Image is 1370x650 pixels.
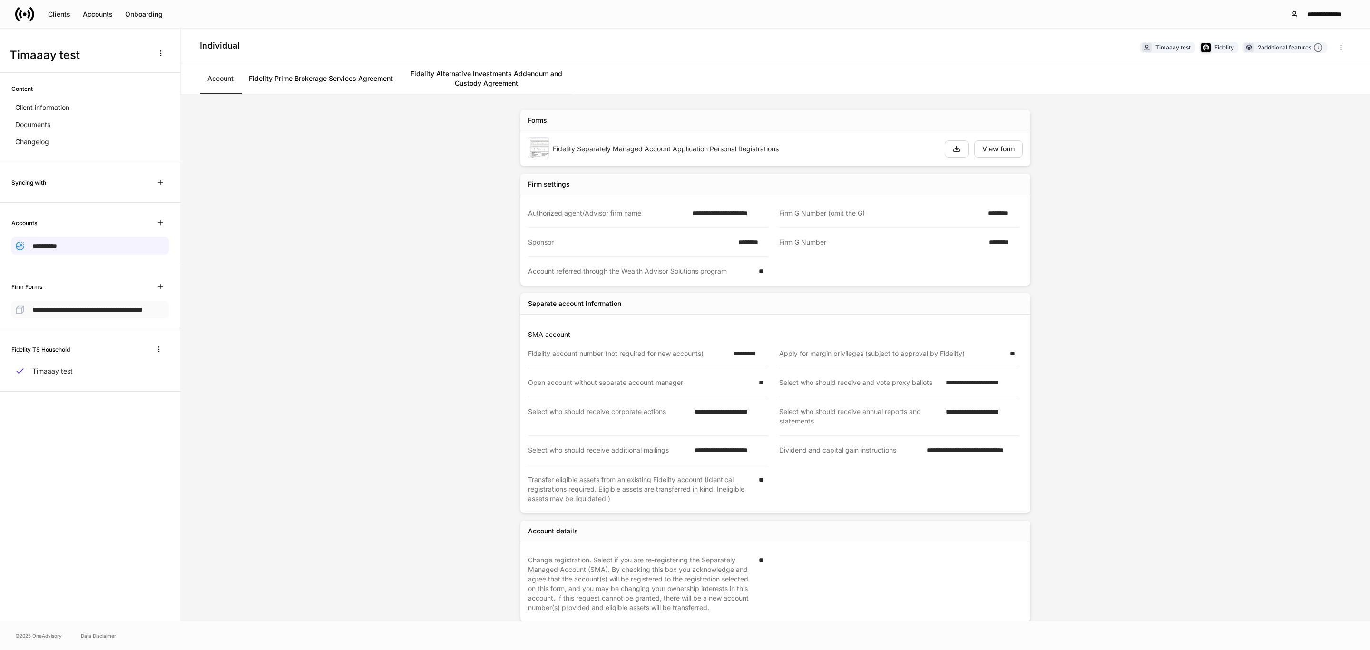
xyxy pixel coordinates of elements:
a: Changelog [11,133,169,150]
div: Firm G Number (omit the G) [779,208,982,218]
a: Account [200,63,241,94]
button: Clients [42,7,77,22]
p: Documents [15,120,50,129]
div: Fidelity account number (not required for new accounts) [528,349,728,358]
a: Fidelity Prime Brokerage Services Agreement [241,63,401,94]
div: 2 additional features [1258,43,1323,53]
div: Separate account information [528,299,621,308]
a: Timaaay test [11,363,169,380]
h6: Fidelity TS Household [11,345,70,354]
div: View form [982,146,1015,152]
a: Client information [11,99,169,116]
div: Transfer eligible assets from an existing Fidelity account (Identical registrations required. Eli... [528,475,753,503]
div: Account details [528,526,578,536]
button: Accounts [77,7,119,22]
p: Client information [15,103,69,112]
div: Change registration. Select if you are re-registering the Separately Managed Account (SMA). By ch... [528,555,753,612]
h6: Accounts [11,218,37,227]
div: Forms [528,116,547,125]
h6: Syncing with [11,178,46,187]
div: Authorized agent/Advisor firm name [528,208,686,218]
span: © 2025 OneAdvisory [15,632,62,640]
div: Sponsor [528,237,733,247]
div: Fidelity [1214,43,1234,52]
div: Select who should receive additional mailings [528,445,689,455]
h4: Individual [200,40,240,51]
button: View form [974,140,1023,158]
button: Onboarding [119,7,169,22]
p: Timaaay test [32,366,73,376]
div: Firm G Number [779,237,983,247]
div: Accounts [83,11,113,18]
h6: Content [11,84,33,93]
div: Open account without separate account manager [528,378,753,387]
a: Data Disclaimer [81,632,116,640]
a: Fidelity Alternative Investments Addendum and Custody Agreement [401,63,572,94]
div: Timaaay test [1155,43,1191,52]
div: Apply for margin privileges (subject to approval by Fidelity) [779,349,1004,358]
div: Select who should receive annual reports and statements [779,407,940,426]
h6: Firm Forms [11,282,42,291]
div: Select who should receive and vote proxy ballots [779,378,940,387]
div: Onboarding [125,11,163,18]
div: Select who should receive corporate actions [528,407,689,426]
p: Changelog [15,137,49,147]
div: Account referred through the Wealth Advisor Solutions program [528,266,753,276]
div: Dividend and capital gain instructions [779,445,921,455]
a: Documents [11,116,169,133]
div: Fidelity Separately Managed Account Application Personal Registrations [553,144,937,154]
div: Firm settings [528,179,570,189]
h3: Timaaay test [10,48,147,63]
p: SMA account [528,330,1027,339]
div: Clients [48,11,70,18]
